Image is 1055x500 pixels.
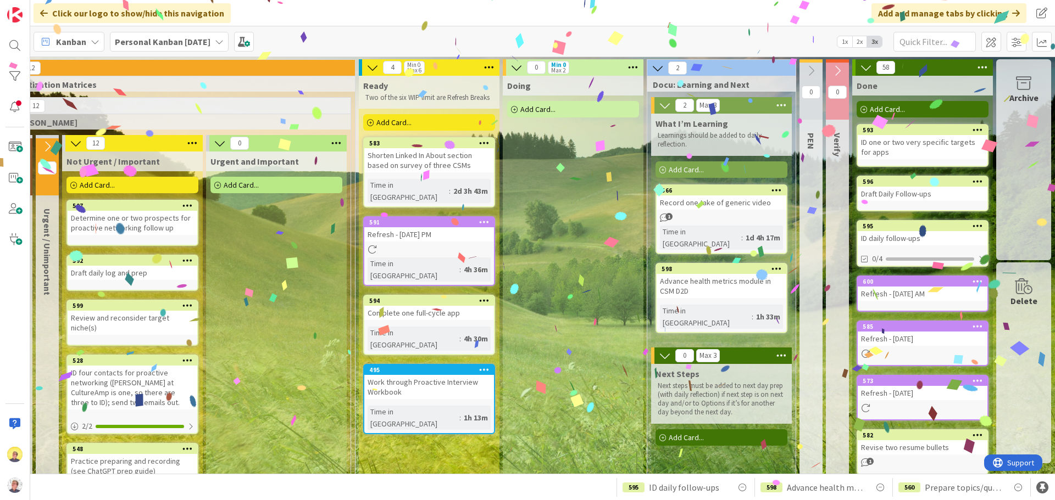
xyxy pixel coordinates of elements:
[662,265,786,273] div: 598
[656,118,728,129] span: What I’m Learning
[787,481,865,494] span: Advance health metrics module in CSM D2D
[665,213,673,220] span: 1
[68,419,197,433] div: 2/2
[657,264,786,274] div: 598
[363,295,495,355] a: 594Complete one full-cycle appTime in [GEOGRAPHIC_DATA]:4h 30m
[753,311,783,323] div: 1h 33m
[73,357,197,364] div: 528
[363,80,388,91] span: Ready
[760,482,782,492] div: 598
[368,406,459,430] div: Time in [GEOGRAPHIC_DATA]
[68,356,197,409] div: 528ID four contacts for proactive networking ([PERSON_NAME] at CultureAmp is one, so there are th...
[449,185,451,197] span: :
[699,353,717,358] div: Max 3
[752,311,753,323] span: :
[38,161,57,175] span: 0
[369,218,494,226] div: 591
[7,79,341,90] span: Prioritization Matrices
[852,36,867,47] span: 2x
[857,276,989,312] a: 600Refresh - [DATE] AM
[837,36,852,47] span: 1x
[656,368,699,379] span: Next Steps
[649,481,719,494] span: ID daily follow-ups
[857,375,989,420] a: 573Refresh - [DATE]
[1010,294,1037,307] div: Delete
[68,454,197,478] div: Practice preparing and recording (see ChatGPT prep guide)
[657,264,786,298] div: 598Advance health metrics module in CSM D2D
[858,221,987,231] div: 595
[73,445,197,453] div: 548
[507,80,531,91] span: Doing
[871,3,1026,23] div: Add and manage tabs by clicking
[68,201,197,211] div: 597
[857,80,878,91] span: Done
[867,458,874,465] span: 1
[66,156,160,167] span: Not Urgent / Important
[656,263,787,333] a: 598Advance health metrics module in CSM D2DTime in [GEOGRAPHIC_DATA]:1h 33m
[657,186,786,210] div: 566Record one take of generic video
[66,355,198,434] a: 528ID four contacts for proactive networking ([PERSON_NAME] at CultureAmp is one, so there are th...
[675,99,694,112] span: 2
[668,61,687,75] span: 2
[365,93,493,102] p: Two of the six WIP limit are Refresh Breaks
[376,117,412,127] span: Add Card...
[832,133,843,156] span: Verify
[828,86,847,99] span: 0
[863,323,987,330] div: 585
[364,296,494,306] div: 594
[363,137,495,207] a: 583Shorten Linked In About section based on survey of three CSMsTime in [GEOGRAPHIC_DATA]:2d 3h 43m
[68,444,197,454] div: 548
[66,200,198,246] a: 597Determine one or two prospects for proactive networking follow up
[876,61,895,74] span: 58
[42,209,53,295] span: Urgent / Unimportant
[858,376,987,400] div: 573Refresh - [DATE]
[68,311,197,335] div: Review and reconsider target niche(s)
[383,61,402,74] span: 4
[858,430,987,440] div: 582
[68,256,197,280] div: 592Draft daily log and prep
[657,186,786,195] div: 566
[364,217,494,241] div: 591Refresh - [DATE] PM
[369,366,494,374] div: 495
[364,227,494,241] div: Refresh - [DATE] PM
[858,177,987,201] div: 596Draft Daily Follow-ups
[857,176,989,211] a: 596Draft Daily Follow-ups
[858,125,987,135] div: 593
[806,133,817,149] span: PEN
[363,216,495,286] a: 591Refresh - [DATE] PMTime in [GEOGRAPHIC_DATA]:4h 36m
[68,444,197,478] div: 548Practice preparing and recording (see ChatGPT prep guide)
[863,126,987,134] div: 593
[858,286,987,301] div: Refresh - [DATE] AM
[863,377,987,385] div: 573
[66,300,198,346] a: 599Review and reconsider target niche(s)
[68,211,197,235] div: Determine one or two prospects for proactive networking follow up
[368,179,449,203] div: Time in [GEOGRAPHIC_DATA]
[26,99,45,113] span: 12
[363,364,495,434] a: 495Work through Proactive Interview WorkbookTime in [GEOGRAPHIC_DATA]:1h 13m
[22,61,41,75] span: 12
[7,7,23,23] img: Visit kanbanzone.com
[68,301,197,335] div: 599Review and reconsider target niche(s)
[230,137,249,150] span: 0
[115,36,210,47] b: Personal Kanban [DATE]
[863,431,987,439] div: 582
[669,165,704,175] span: Add Card...
[73,257,197,265] div: 592
[863,178,987,186] div: 596
[459,333,461,345] span: :
[68,301,197,311] div: 599
[660,226,741,250] div: Time in [GEOGRAPHIC_DATA]
[863,278,987,285] div: 600
[451,185,491,197] div: 2d 3h 43m
[857,220,989,267] a: 595ID daily follow-ups0/4
[658,381,785,417] p: Next steps must be added to next day prep (with daily reflection) if next step is on next day and...
[660,305,752,329] div: Time in [GEOGRAPHIC_DATA]
[368,257,459,282] div: Time in [GEOGRAPHIC_DATA]
[210,156,299,167] span: Urgent and Important
[527,61,546,74] span: 0
[858,277,987,286] div: 600
[743,232,783,244] div: 1d 4h 17m
[80,180,115,190] span: Add Card...
[858,386,987,400] div: Refresh - [DATE]
[364,148,494,172] div: Shorten Linked In About section based on survey of three CSMs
